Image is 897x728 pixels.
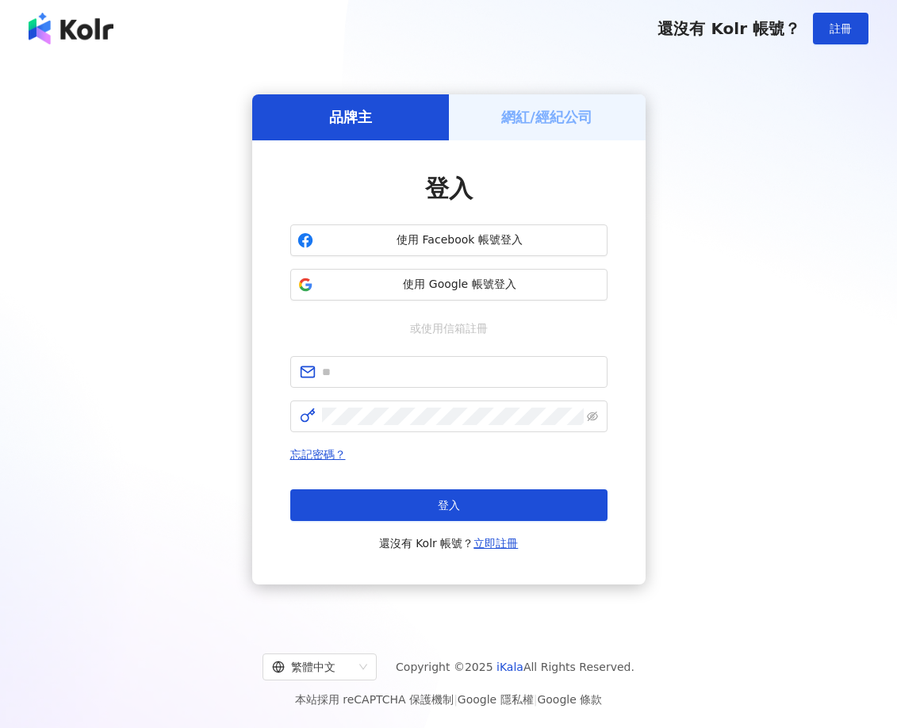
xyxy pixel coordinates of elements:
[425,174,473,202] span: 登入
[458,693,534,706] a: Google 隱私權
[534,693,538,706] span: |
[379,534,519,553] span: 還沒有 Kolr 帳號？
[501,107,592,127] h5: 網紅/經紀公司
[813,13,868,44] button: 註冊
[438,499,460,512] span: 登入
[290,448,346,461] a: 忘記密碼？
[29,13,113,44] img: logo
[290,269,608,301] button: 使用 Google 帳號登入
[537,693,602,706] a: Google 條款
[454,693,458,706] span: |
[473,537,518,550] a: 立即註冊
[396,657,634,676] span: Copyright © 2025 All Rights Reserved.
[290,224,608,256] button: 使用 Facebook 帳號登入
[830,22,852,35] span: 註冊
[320,277,600,293] span: 使用 Google 帳號登入
[272,654,353,680] div: 繁體中文
[587,411,598,422] span: eye-invisible
[329,107,372,127] h5: 品牌主
[295,690,602,709] span: 本站採用 reCAPTCHA 保護機制
[496,661,523,673] a: iKala
[290,489,608,521] button: 登入
[657,19,800,38] span: 還沒有 Kolr 帳號？
[399,320,499,337] span: 或使用信箱註冊
[320,232,600,248] span: 使用 Facebook 帳號登入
